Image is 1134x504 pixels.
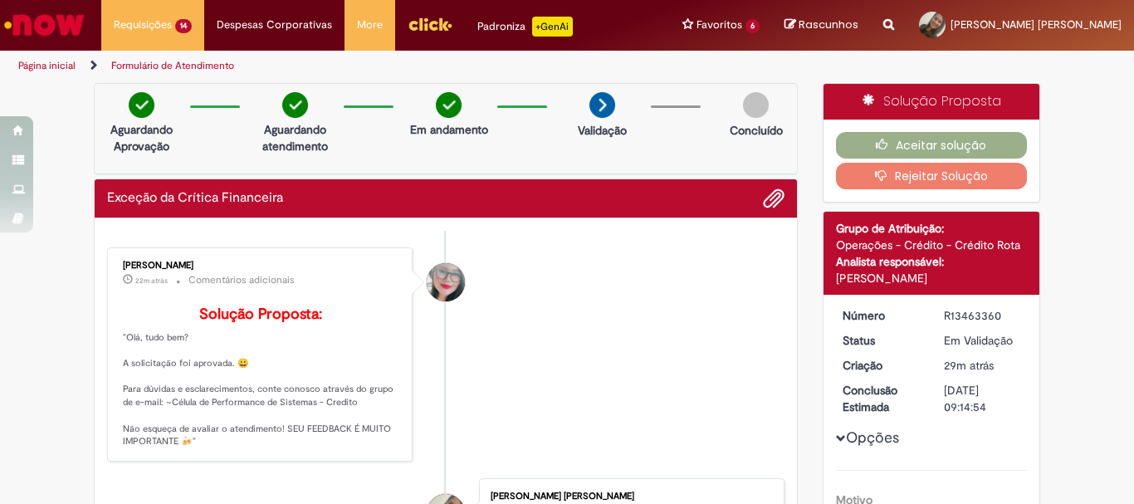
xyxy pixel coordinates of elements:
span: 29m atrás [944,358,994,373]
div: Analista responsável: [836,253,1028,270]
dt: Status [830,332,932,349]
div: [PERSON_NAME] [PERSON_NAME] [491,492,767,502]
a: Página inicial [18,59,76,72]
span: 14 [175,19,192,33]
p: Validação [578,122,627,139]
a: Rascunhos [785,17,858,33]
b: Solução Proposta: [199,305,322,324]
ul: Trilhas de página [12,51,744,81]
div: R13463360 [944,307,1021,324]
a: Formulário de Atendimento [111,59,234,72]
div: Franciele Fernanda Melo dos Santos [427,263,465,301]
div: Padroniza [477,17,573,37]
time: 29/08/2025 16:14:51 [944,358,994,373]
span: 6 [745,19,760,33]
span: Despesas Corporativas [217,17,332,33]
p: Em andamento [410,121,488,138]
div: [PERSON_NAME] [836,270,1028,286]
button: Rejeitar Solução [836,163,1028,189]
small: Comentários adicionais [188,273,295,287]
p: Concluído [730,122,783,139]
img: check-circle-green.png [129,92,154,118]
button: Adicionar anexos [763,188,785,209]
span: Requisições [114,17,172,33]
div: Em Validação [944,332,1021,349]
button: Aceitar solução [836,132,1028,159]
div: [PERSON_NAME] [123,261,399,271]
p: +GenAi [532,17,573,37]
span: 22m atrás [135,276,168,286]
time: 29/08/2025 16:21:49 [135,276,168,286]
span: More [357,17,383,33]
p: Aguardando atendimento [255,121,335,154]
div: [DATE] 09:14:54 [944,382,1021,415]
div: Operações - Crédito - Crédito Rota [836,237,1028,253]
span: [PERSON_NAME] [PERSON_NAME] [951,17,1122,32]
dt: Número [830,307,932,324]
span: Favoritos [697,17,742,33]
dt: Conclusão Estimada [830,382,932,415]
span: Rascunhos [799,17,858,32]
img: click_logo_yellow_360x200.png [408,12,452,37]
img: check-circle-green.png [282,92,308,118]
dt: Criação [830,357,932,374]
div: Solução Proposta [824,84,1040,120]
div: Grupo de Atribuição: [836,220,1028,237]
img: arrow-next.png [589,92,615,118]
p: Aguardando Aprovação [101,121,182,154]
img: img-circle-grey.png [743,92,769,118]
img: check-circle-green.png [436,92,462,118]
img: ServiceNow [2,8,87,42]
h2: Exceção da Crítica Financeira Histórico de tíquete [107,191,283,206]
p: "Olá, tudo bem? A solicitação foi aprovada. 😀 Para dúvidas e esclarecimentos, conte conosco atrav... [123,306,399,448]
div: 29/08/2025 16:14:51 [944,357,1021,374]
